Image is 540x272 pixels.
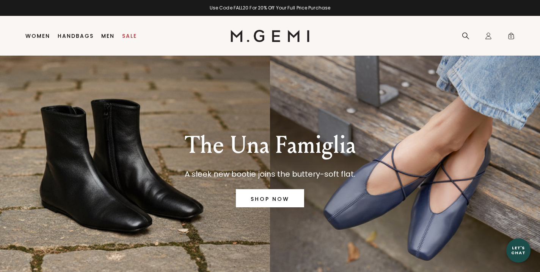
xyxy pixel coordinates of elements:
[236,189,304,207] a: SHOP NOW
[185,168,356,180] p: A sleek new bootie joins the buttery-soft flat.
[58,33,94,39] a: Handbags
[506,246,531,255] div: Let's Chat
[122,33,137,39] a: Sale
[231,30,310,42] img: M.Gemi
[507,34,515,41] span: 0
[101,33,115,39] a: Men
[185,132,356,159] p: The Una Famiglia
[25,33,50,39] a: Women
